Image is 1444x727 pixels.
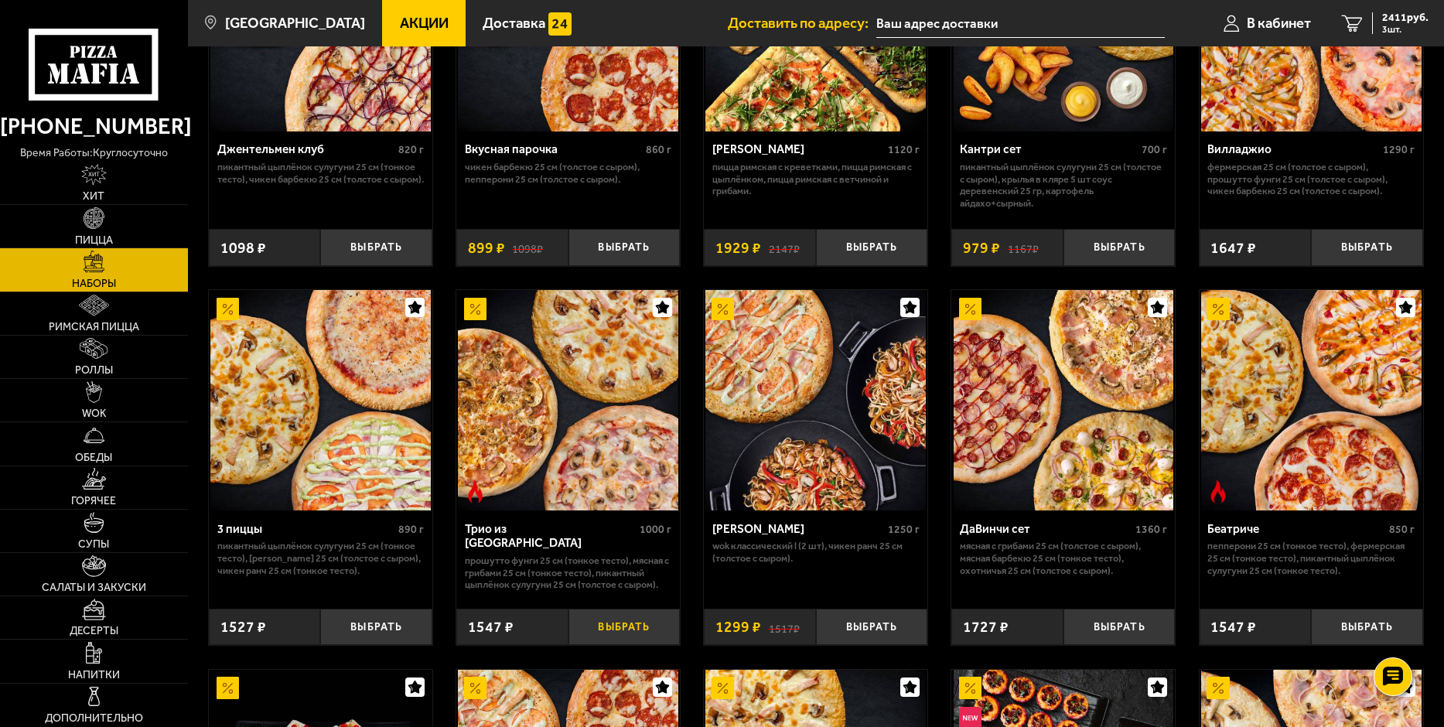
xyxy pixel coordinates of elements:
span: 1647 ₽ [1210,241,1256,255]
div: ДаВинчи сет [960,522,1132,537]
span: 850 г [1389,523,1415,536]
input: Ваш адрес доставки [876,9,1165,38]
span: Супы [78,539,109,550]
img: Акционный [712,677,734,699]
span: 890 г [398,523,424,536]
a: Акционный3 пиццы [209,290,432,510]
button: Выбрать [320,609,432,646]
img: Акционный [959,677,981,699]
img: Акционный [217,677,239,699]
a: АкционныйОстрое блюдоБеатриче [1200,290,1423,510]
p: Прошутто Фунги 25 см (тонкое тесто), Мясная с грибами 25 см (тонкое тесто), Пикантный цыплёнок су... [465,555,672,591]
span: Обеды [75,452,112,463]
button: Выбрать [1311,229,1423,266]
img: Акционный [712,298,734,320]
span: 2411 руб. [1382,12,1429,23]
div: Вилладжио [1207,142,1379,157]
img: 15daf4d41897b9f0e9f617042186c801.svg [548,12,571,35]
div: Беатриче [1207,522,1385,537]
button: Выбрать [1063,609,1176,646]
span: 860 г [646,143,671,156]
span: 899 ₽ [468,241,505,255]
div: Кантри сет [960,142,1138,157]
span: Пицца [75,235,113,246]
button: Выбрать [568,609,681,646]
s: 1167 ₽ [1008,241,1039,255]
span: 1527 ₽ [220,619,266,634]
img: Беатриче [1201,290,1422,510]
span: 1547 ₽ [468,619,514,634]
span: Римская пицца [49,322,139,333]
img: Акционный [959,298,981,320]
button: Выбрать [568,229,681,266]
p: Пикантный цыплёнок сулугуни 25 см (тонкое тесто), [PERSON_NAME] 25 см (толстое с сыром), Чикен Ра... [217,540,425,576]
img: Акционный [1207,677,1229,699]
img: Акционный [464,298,486,320]
img: Акционный [464,677,486,699]
span: 1290 г [1383,143,1415,156]
img: Трио из Рио [458,290,678,510]
div: Трио из [GEOGRAPHIC_DATA] [465,522,637,551]
img: Острое блюдо [464,480,486,503]
span: 1000 г [640,523,671,536]
span: 979 ₽ [963,241,1000,255]
p: Фермерская 25 см (толстое с сыром), Прошутто Фунги 25 см (толстое с сыром), Чикен Барбекю 25 см (... [1207,161,1415,197]
p: Пепперони 25 см (тонкое тесто), Фермерская 25 см (тонкое тесто), Пикантный цыплёнок сулугуни 25 с... [1207,540,1415,576]
button: Выбрать [816,609,928,646]
a: АкционныйВилла Капри [704,290,927,510]
span: Дополнительно [45,713,143,724]
span: 1547 ₽ [1210,619,1256,634]
p: Wok классический L (2 шт), Чикен Ранч 25 см (толстое с сыром). [712,540,920,564]
span: 3 шт. [1382,25,1429,34]
s: 2147 ₽ [769,241,800,255]
span: 1360 г [1135,523,1167,536]
span: Доставка [483,16,545,31]
span: Роллы [75,365,113,376]
button: Выбрать [816,229,928,266]
span: Салаты и закуски [42,582,146,593]
button: Выбрать [1311,609,1423,646]
button: Выбрать [320,229,432,266]
a: АкционныйОстрое блюдоТрио из Рио [456,290,680,510]
span: Горячее [71,496,116,507]
s: 1098 ₽ [512,241,543,255]
img: Акционный [1207,298,1229,320]
span: Акции [400,16,449,31]
p: Чикен Барбекю 25 см (толстое с сыром), Пепперони 25 см (толстое с сыром). [465,161,672,185]
div: Джентельмен клуб [217,142,395,157]
span: 1098 ₽ [220,241,266,255]
span: WOK [82,408,106,419]
span: Хит [83,191,104,202]
span: Доставить по адресу: [728,16,876,31]
img: ДаВинчи сет [954,290,1174,510]
span: Наборы [72,278,116,289]
span: 1250 г [888,523,920,536]
span: 1727 ₽ [963,619,1009,634]
span: 1929 ₽ [715,241,761,255]
span: В кабинет [1247,16,1311,31]
a: АкционныйДаВинчи сет [951,290,1175,510]
img: Акционный [217,298,239,320]
div: Вкусная парочка [465,142,643,157]
span: 700 г [1142,143,1167,156]
span: 820 г [398,143,424,156]
p: Пицца Римская с креветками, Пицца Римская с цыплёнком, Пицца Римская с ветчиной и грибами. [712,161,920,197]
img: Острое блюдо [1207,480,1229,503]
img: Вилла Капри [705,290,926,510]
p: Пикантный цыплёнок сулугуни 25 см (тонкое тесто), Чикен Барбекю 25 см (толстое с сыром). [217,161,425,185]
div: [PERSON_NAME] [712,522,884,537]
span: Десерты [70,626,118,637]
div: [PERSON_NAME] [712,142,884,157]
s: 1517 ₽ [769,619,800,634]
img: 3 пиццы [210,290,431,510]
p: Мясная с грибами 25 см (толстое с сыром), Мясная Барбекю 25 см (тонкое тесто), Охотничья 25 см (т... [960,540,1167,576]
span: 1299 ₽ [715,619,761,634]
div: 3 пиццы [217,522,395,537]
span: 1120 г [888,143,920,156]
p: Пикантный цыплёнок сулугуни 25 см (толстое с сыром), крылья в кляре 5 шт соус деревенский 25 гр, ... [960,161,1167,209]
span: Напитки [68,670,120,681]
button: Выбрать [1063,229,1176,266]
span: [GEOGRAPHIC_DATA] [225,16,365,31]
